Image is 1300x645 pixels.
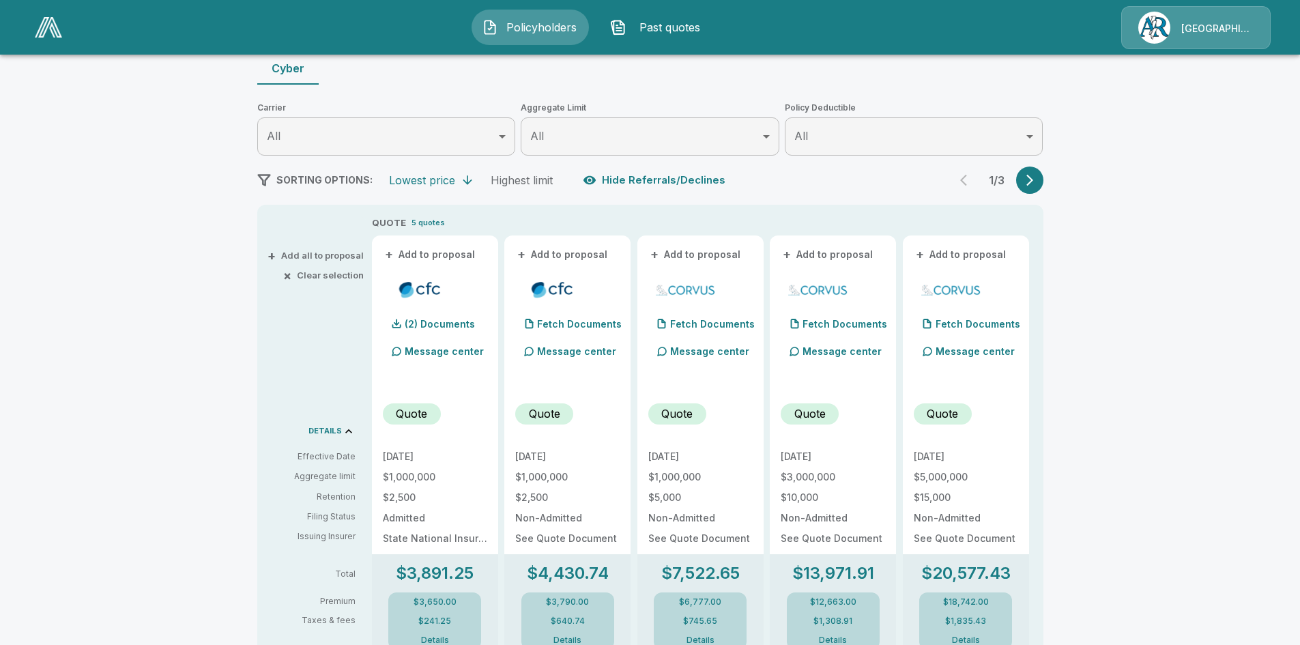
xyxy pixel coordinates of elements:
[794,129,808,143] span: All
[35,17,62,38] img: AA Logo
[411,217,445,229] p: 5 quotes
[405,319,475,329] p: (2) Documents
[491,173,553,187] div: Highest limit
[267,129,280,143] span: All
[783,250,791,259] span: +
[650,250,659,259] span: +
[383,472,487,482] p: $1,000,000
[268,570,366,578] p: Total
[916,250,924,259] span: +
[515,493,620,502] p: $2,500
[551,617,585,625] p: $640.74
[813,617,852,625] p: $1,308.91
[936,344,1015,358] p: Message center
[648,493,753,502] p: $5,000
[418,617,451,625] p: $241.25
[921,565,1011,582] p: $20,577.43
[383,513,487,523] p: Admitted
[527,565,609,582] p: $4,430.74
[388,279,452,300] img: cfccyberadmitted
[943,598,989,606] p: $18,742.00
[482,19,498,35] img: Policyholders Icon
[529,405,560,422] p: Quote
[389,173,455,187] div: Lowest price
[537,344,616,358] p: Message center
[781,247,876,262] button: +Add to proposal
[919,279,983,300] img: corvuscybersurplus
[515,247,611,262] button: +Add to proposal
[537,319,622,329] p: Fetch Documents
[257,101,516,115] span: Carrier
[515,452,620,461] p: [DATE]
[472,10,589,45] button: Policyholders IconPolicyholders
[654,279,717,300] img: corvuscybersurplus
[600,10,717,45] button: Past quotes IconPast quotes
[914,247,1009,262] button: +Add to proposal
[414,598,457,606] p: $3,650.00
[945,617,986,625] p: $1,835.43
[648,513,753,523] p: Non-Admitted
[405,344,484,358] p: Message center
[632,19,707,35] span: Past quotes
[521,101,779,115] span: Aggregate Limit
[276,174,373,186] span: SORTING OPTIONS:
[372,216,406,230] p: QUOTE
[673,636,727,644] button: Details
[806,636,861,644] button: Details
[515,534,620,543] p: See Quote Document
[383,452,487,461] p: [DATE]
[679,598,721,606] p: $6,777.00
[270,251,364,260] button: +Add all to proposal
[648,534,753,543] p: See Quote Document
[786,279,850,300] img: corvuscybersurplus
[927,405,958,422] p: Quote
[781,472,885,482] p: $3,000,000
[515,513,620,523] p: Non-Admitted
[521,279,584,300] img: cfccyber
[268,597,366,605] p: Premium
[540,636,595,644] button: Details
[792,565,874,582] p: $13,971.91
[803,344,882,358] p: Message center
[914,513,1018,523] p: Non-Admitted
[407,636,462,644] button: Details
[661,405,693,422] p: Quote
[810,598,856,606] p: $12,663.00
[396,405,427,422] p: Quote
[383,534,487,543] p: State National Insurance Company Inc.
[1121,6,1271,49] a: Agency Icon[GEOGRAPHIC_DATA]/[PERSON_NAME]
[383,247,478,262] button: +Add to proposal
[546,598,589,606] p: $3,790.00
[1181,22,1254,35] p: [GEOGRAPHIC_DATA]/[PERSON_NAME]
[580,167,731,193] button: Hide Referrals/Declines
[504,19,579,35] span: Policyholders
[803,319,887,329] p: Fetch Documents
[648,472,753,482] p: $1,000,000
[781,493,885,502] p: $10,000
[1138,12,1170,44] img: Agency Icon
[268,511,356,523] p: Filing Status
[794,405,826,422] p: Quote
[661,565,740,582] p: $7,522.65
[781,534,885,543] p: See Quote Document
[268,530,356,543] p: Issuing Insurer
[914,493,1018,502] p: $15,000
[781,513,885,523] p: Non-Admitted
[936,319,1020,329] p: Fetch Documents
[283,271,291,280] span: ×
[515,472,620,482] p: $1,000,000
[268,491,356,503] p: Retention
[648,452,753,461] p: [DATE]
[683,617,717,625] p: $745.65
[308,427,342,435] p: DETAILS
[914,452,1018,461] p: [DATE]
[670,344,749,358] p: Message center
[648,247,744,262] button: +Add to proposal
[785,101,1043,115] span: Policy Deductible
[781,452,885,461] p: [DATE]
[257,52,319,85] button: Cyber
[286,271,364,280] button: ×Clear selection
[983,175,1011,186] p: 1 / 3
